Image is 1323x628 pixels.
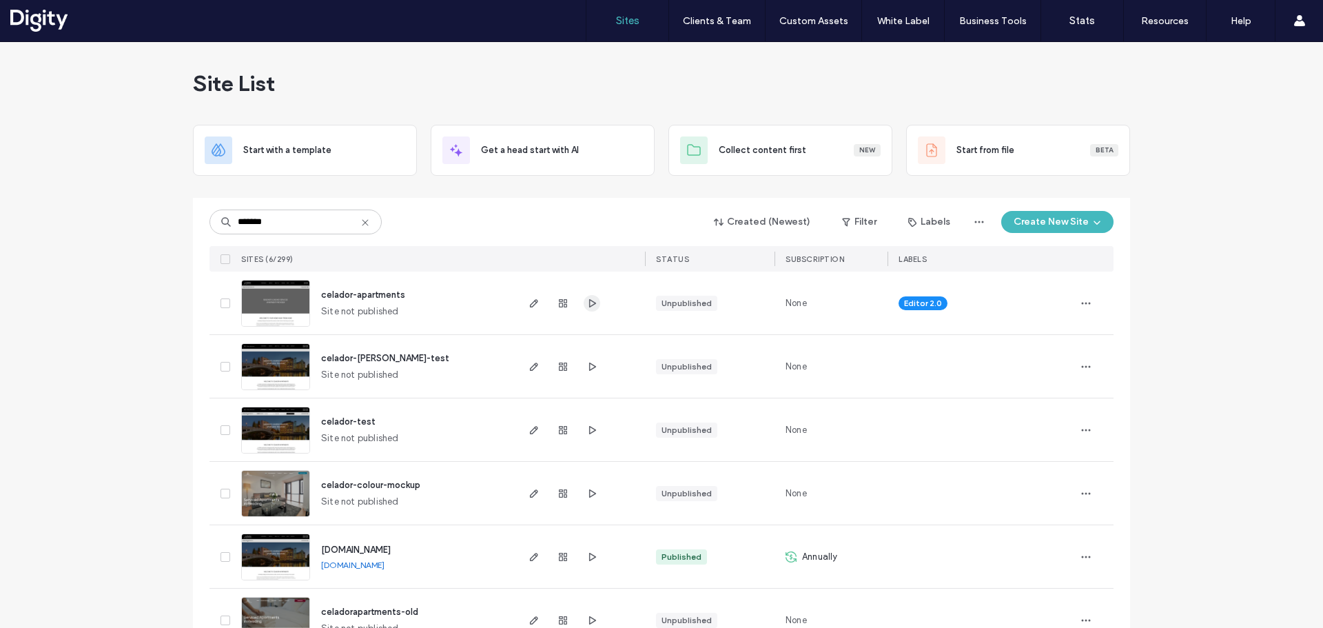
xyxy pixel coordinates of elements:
[321,353,449,363] a: celador-[PERSON_NAME]-test
[321,432,399,445] span: Site not published
[241,254,294,264] span: SITES (6/299)
[481,143,579,157] span: Get a head start with AI
[786,423,807,437] span: None
[1001,211,1114,233] button: Create New Site
[899,254,927,264] span: LABELS
[431,125,655,176] div: Get a head start with AI
[661,614,712,627] div: Unpublished
[243,143,331,157] span: Start with a template
[1141,15,1189,27] label: Resources
[904,297,942,310] span: Editor 2.0
[661,297,712,310] div: Unpublished
[321,495,399,509] span: Site not published
[31,10,59,22] span: Help
[193,125,417,176] div: Start with a template
[321,416,376,427] a: celador-test
[786,614,807,627] span: None
[321,480,420,490] a: celador-colour-mockup
[1069,14,1095,27] label: Stats
[321,305,399,318] span: Site not published
[321,368,399,382] span: Site not published
[661,424,712,436] div: Unpublished
[802,550,838,564] span: Annually
[321,607,418,617] a: celadorapartments-old
[683,15,751,27] label: Clients & Team
[702,211,823,233] button: Created (Newest)
[906,125,1130,176] div: Start from fileBeta
[616,14,639,27] label: Sites
[786,360,807,374] span: None
[321,560,384,570] a: [DOMAIN_NAME]
[1090,144,1118,156] div: Beta
[854,144,881,156] div: New
[668,125,892,176] div: Collect content firstNew
[956,143,1014,157] span: Start from file
[321,545,391,555] a: [DOMAIN_NAME]
[1231,15,1251,27] label: Help
[321,290,405,300] a: celador-apartments
[661,487,712,500] div: Unpublished
[656,254,689,264] span: STATUS
[719,143,806,157] span: Collect content first
[959,15,1027,27] label: Business Tools
[786,487,807,500] span: None
[193,70,275,97] span: Site List
[828,211,890,233] button: Filter
[786,296,807,310] span: None
[779,15,848,27] label: Custom Assets
[896,211,963,233] button: Labels
[786,254,844,264] span: SUBSCRIPTION
[661,361,712,373] div: Unpublished
[877,15,930,27] label: White Label
[661,551,701,563] div: Published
